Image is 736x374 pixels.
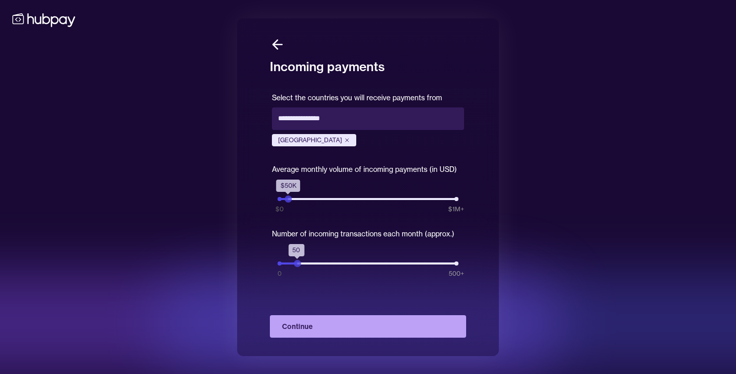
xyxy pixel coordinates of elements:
span: $1M+ [448,205,464,214]
span: $0 [275,205,284,214]
span: 0 [278,269,282,278]
h1: Incoming payments [270,52,466,75]
div: $50K [277,180,301,192]
span: 500+ [449,269,464,278]
div: 50 [288,244,304,256]
label: Select the countries you will receive payments from [272,93,442,102]
button: Continue [270,315,466,338]
span: [GEOGRAPHIC_DATA] [278,136,342,144]
label: Average monthly volume of incoming payments (in USD) [272,165,457,174]
label: Number of incoming transactions each month (approx.) [272,229,454,238]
